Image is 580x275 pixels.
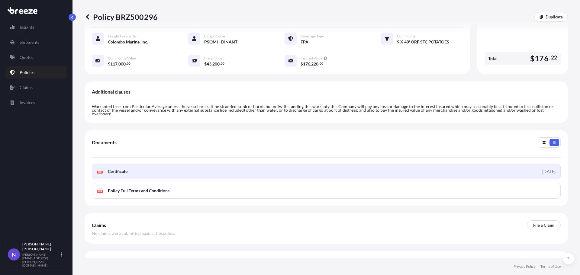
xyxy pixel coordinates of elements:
[85,12,158,22] p: Policy BRZ500296
[301,56,322,61] span: Insured Value
[5,66,67,78] a: Policies
[551,56,557,59] span: 22
[22,242,60,251] p: [PERSON_NAME] [PERSON_NAME]
[108,168,127,174] span: Certificate
[92,222,106,228] span: Claims
[126,62,127,65] span: .
[204,56,224,61] span: Freight Cost
[319,62,319,65] span: .
[22,253,60,267] p: [PERSON_NAME][EMAIL_ADDRESS][PERSON_NAME][DOMAIN_NAME]
[5,36,67,48] a: Shipments
[110,62,118,66] span: 117
[92,89,130,95] span: Additional clauses
[118,62,118,66] span: ,
[514,264,536,269] a: Privacy Policy
[5,51,67,63] a: Quotes
[533,222,554,228] p: File a Claim
[204,39,237,45] span: PSOMI - DINANT
[220,62,221,65] span: .
[118,62,126,66] span: 000
[92,104,553,116] span: Warranted free from Particular Average unless the vessel or craft be stranded, sunk or burnt, but...
[534,12,568,22] a: Duplicate
[527,220,561,230] a: File a Claim
[303,62,310,66] span: 176
[301,34,324,39] span: Coverage Type
[546,14,563,20] p: Duplicate
[98,190,102,193] text: PDF
[542,168,556,174] div: [DATE]
[211,62,212,66] span: ,
[207,62,211,66] span: 43
[12,251,16,257] span: N
[310,62,311,66] span: ,
[127,62,130,65] span: 00
[108,188,169,194] span: Policy Full Terms and Conditions
[204,62,207,66] span: $
[320,62,323,65] span: 00
[301,39,308,45] span: FPA
[20,54,33,60] p: Quotes
[108,62,110,66] span: $
[530,55,535,62] span: $
[535,55,549,62] span: 176
[397,39,449,45] span: 9 X 40' ORF STC POTATOES
[98,171,102,173] text: PDF
[549,56,550,59] span: .
[92,183,561,199] a: PDFPolicy Full Terms and Conditions
[5,97,67,109] a: Invoices
[488,56,498,62] span: Total
[540,264,561,269] a: Terms of Use
[5,21,67,33] a: Insights
[20,100,35,106] p: Invoices
[108,56,136,61] span: Commodity Value
[301,62,303,66] span: $
[20,39,39,45] p: Shipments
[204,34,226,39] span: Cargo Owner
[108,34,137,39] span: Freight Forwarder
[20,85,33,91] p: Claims
[5,82,67,94] a: Claims
[92,139,117,145] span: Documents
[92,164,561,179] a: PDFCertificate[DATE]
[311,62,318,66] span: 220
[92,253,561,268] div: Main Exclusions
[20,24,34,30] p: Insights
[20,69,34,75] p: Policies
[397,34,416,39] span: Commodity
[221,62,224,65] span: 00
[92,230,175,236] span: No claims were submitted against this policy .
[212,62,220,66] span: 200
[92,257,126,264] span: Main Exclusions
[108,39,148,45] span: Colombo Marine, Inc.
